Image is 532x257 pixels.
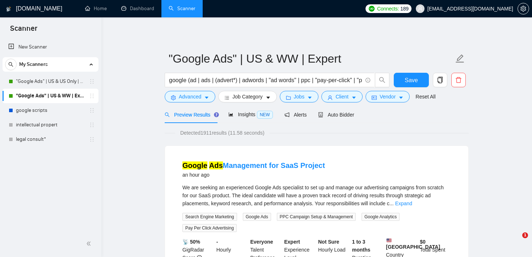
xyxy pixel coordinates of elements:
[121,5,154,12] a: dashboardDashboard
[395,201,412,206] a: Expand
[418,6,423,11] span: user
[8,40,93,54] a: New Scanner
[218,91,276,102] button: barsJob Categorycaret-down
[5,62,16,67] span: search
[3,40,98,54] li: New Scanner
[182,185,444,206] span: We are seeking an experienced Google Ads specialist to set up and manage our advertising campaign...
[171,95,176,100] span: setting
[375,73,389,87] button: search
[6,3,11,15] img: logo
[86,240,93,247] span: double-left
[16,132,85,147] a: legal consult*
[405,76,418,85] span: Save
[377,5,399,13] span: Connects:
[362,213,400,221] span: Google Analytics
[452,77,465,83] span: delete
[16,89,85,103] a: "Google Ads" | US & WW | Expert
[318,112,354,118] span: Auto Bidder
[5,59,17,70] button: search
[284,112,307,118] span: Alerts
[420,239,426,245] b: $ 0
[400,5,408,13] span: 189
[89,122,95,128] span: holder
[182,213,237,221] span: Search Engine Marketing
[16,74,85,89] a: "Google Ads" | US & US Only | Expert
[89,93,95,99] span: holder
[415,93,435,101] a: Reset All
[366,91,410,102] button: idcardVendorcaret-down
[257,111,273,119] span: NEW
[522,232,528,238] span: 1
[165,91,215,102] button: settingAdvancedcaret-down
[280,91,319,102] button: folderJobscaret-down
[179,93,201,101] span: Advanced
[169,50,454,68] input: Scanner name...
[369,6,375,12] img: upwork-logo.png
[455,54,465,63] span: edit
[165,112,170,117] span: search
[372,95,377,100] span: idcard
[209,161,223,169] mark: Ads
[335,93,349,101] span: Client
[169,76,362,85] input: Search Freelance Jobs...
[89,79,95,84] span: holder
[89,108,95,113] span: holder
[321,91,363,102] button: userClientcaret-down
[216,239,218,245] b: -
[307,95,312,100] span: caret-down
[16,103,85,118] a: google scripts
[386,238,440,250] b: [GEOGRAPHIC_DATA]
[286,95,291,100] span: folder
[277,213,356,221] span: PPC Campaign Setup & Management
[318,239,339,245] b: Not Sure
[182,161,207,169] mark: Google
[3,57,98,147] li: My Scanners
[182,224,237,232] span: Pay Per Click Advertising
[284,239,300,245] b: Expert
[232,93,262,101] span: Job Category
[294,93,305,101] span: Jobs
[398,95,404,100] span: caret-down
[19,57,48,72] span: My Scanners
[389,201,394,206] span: ...
[351,95,356,100] span: caret-down
[380,93,396,101] span: Vendor
[451,73,466,87] button: delete
[224,95,229,100] span: bars
[250,239,273,245] b: Everyone
[213,111,220,118] div: Tooltip anchor
[518,6,529,12] a: setting
[507,232,525,250] iframe: Intercom live chat
[352,239,371,253] b: 1 to 3 months
[165,112,217,118] span: Preview Results
[243,213,271,221] span: Google Ads
[518,3,529,14] button: setting
[387,238,392,243] img: 🇺🇸
[266,95,271,100] span: caret-down
[4,23,43,38] span: Scanner
[375,77,389,83] span: search
[204,95,209,100] span: caret-down
[182,239,200,245] b: 📡 50%
[175,129,270,137] span: Detected 1911 results (11.58 seconds)
[182,184,451,207] div: We are seeking an experienced Google Ads specialist to set up and manage our advertising campaign...
[328,95,333,100] span: user
[394,73,429,87] button: Save
[433,73,447,87] button: copy
[433,77,447,83] span: copy
[366,78,370,83] span: info-circle
[85,5,107,12] a: homeHome
[228,112,233,117] span: area-chart
[16,118,85,132] a: intellectual propert
[318,112,323,117] span: robot
[169,5,195,12] a: searchScanner
[182,161,325,169] a: Google AdsManagement for SaaS Project
[228,111,273,117] span: Insights
[284,112,290,117] span: notification
[182,170,325,179] div: an hour ago
[89,136,95,142] span: holder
